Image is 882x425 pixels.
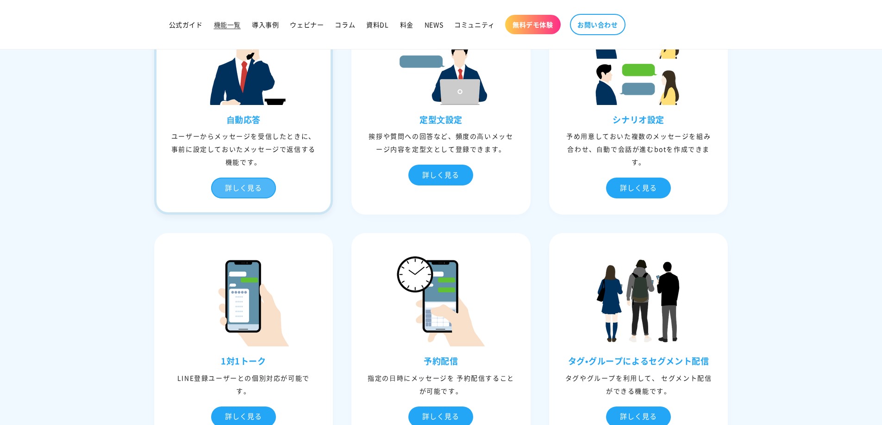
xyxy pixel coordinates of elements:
span: 資料DL [366,20,388,29]
div: タグやグループを利⽤して、 セグメント配信ができる機能です。 [551,371,726,397]
div: 予め⽤意しておいた複数のメッセージを組み合わせ、⾃動で会話が進むbotを作成できます。 [551,129,726,168]
a: コミュニティ [449,15,500,34]
a: お問い合わせ [570,14,626,35]
h3: 定型⽂設定 [354,114,528,125]
h3: 1対1トーク [156,356,331,366]
div: ユーザーからメッセージを受信したときに、事前に設定しておいたメッセージで返信する機能です。 [156,129,331,168]
span: ウェビナー [290,20,324,29]
span: 機能一覧 [214,20,241,29]
div: 詳しく見る [606,178,671,198]
div: 詳しく見る [408,165,473,185]
div: LINE登録ユーザーとの個別対応が可能です。 [156,371,331,397]
span: 料金 [400,20,413,29]
h3: シナリオ設定 [551,114,726,125]
h3: 予約配信 [354,356,528,366]
div: 挨拶や質問への回答など、頻度の⾼いメッセージ内容を定型⽂として登録できます。 [354,129,528,155]
img: 1対1トーク [197,254,290,346]
a: 機能一覧 [208,15,246,34]
a: 資料DL [361,15,394,34]
div: 詳しく見る [211,178,276,198]
img: ⾃動応答 [197,12,290,105]
span: お問い合わせ [577,20,618,29]
a: 公式ガイド [163,15,208,34]
div: 指定の⽇時にメッセージを 予約配信することが可能です。 [354,371,528,397]
span: NEWS [425,20,443,29]
span: 導入事例 [252,20,279,29]
span: 無料デモ体験 [513,20,553,29]
h3: タグ•グループによるセグメント配信 [551,356,726,366]
img: タグ•グループによるセグメント配信 [592,254,685,346]
span: コミュニティ [454,20,495,29]
a: NEWS [419,15,449,34]
a: 料金 [394,15,419,34]
h3: ⾃動応答 [156,114,331,125]
img: シナリオ設定 [592,12,685,105]
span: コラム [335,20,355,29]
img: 予約配信 [394,254,487,346]
a: コラム [329,15,361,34]
a: 導入事例 [246,15,284,34]
span: 公式ガイド [169,20,203,29]
img: 定型⽂設定 [394,12,487,105]
a: 無料デモ体験 [505,15,561,34]
a: ウェビナー [284,15,329,34]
